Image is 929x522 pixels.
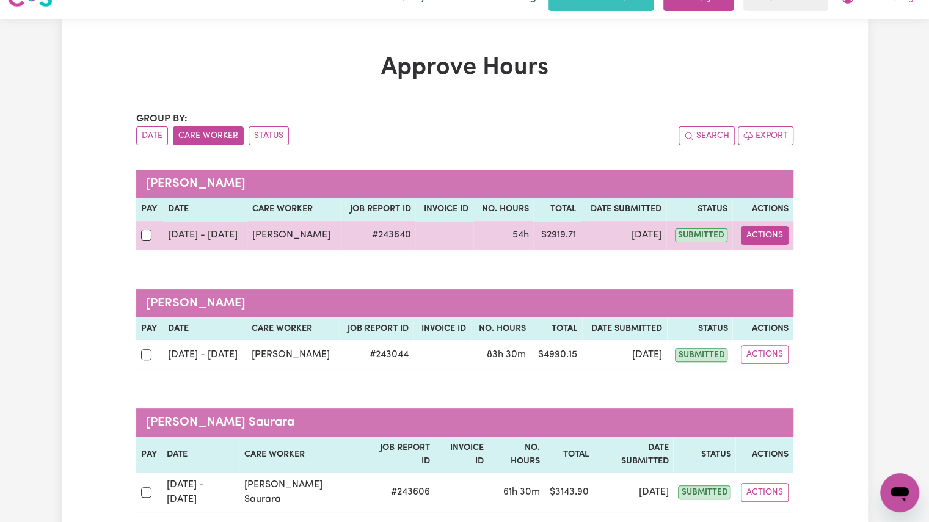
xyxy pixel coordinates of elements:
span: submitted [675,348,727,362]
th: Actions [735,437,793,473]
th: Pay [136,437,162,473]
th: Care worker [239,437,365,473]
th: Date [163,198,247,221]
th: Invoice ID [413,317,471,341]
td: [DATE] - [DATE] [162,473,239,512]
th: Total [531,317,582,341]
th: Care worker [247,317,340,341]
button: sort invoices by date [136,126,168,145]
th: Job Report ID [339,317,413,341]
button: sort invoices by care worker [173,126,244,145]
th: Total [533,198,580,221]
th: Status [667,317,732,341]
td: [DATE] [582,340,667,369]
th: Actions [732,317,793,341]
caption: [PERSON_NAME] [136,289,793,317]
th: No. Hours [471,317,531,341]
th: Date Submitted [582,317,667,341]
td: [PERSON_NAME] [247,221,341,250]
button: Actions [741,345,789,364]
th: Date [162,437,239,473]
td: # 243640 [340,221,415,250]
th: Total [545,437,594,473]
td: [PERSON_NAME] Saurara [239,473,365,512]
td: $ 2919.71 [533,221,580,250]
th: Care worker [247,198,341,221]
span: Group by: [136,114,188,124]
th: Job Report ID [340,198,415,221]
caption: [PERSON_NAME] Saurara [136,408,793,437]
button: Search [679,126,735,145]
th: Job Report ID [365,437,435,473]
span: 61 hours 30 minutes [503,487,540,497]
td: # 243606 [365,473,435,512]
span: submitted [675,228,727,242]
iframe: Button to launch messaging window [880,473,919,512]
span: 54 hours [512,230,528,240]
button: Export [738,126,793,145]
th: No. Hours [473,198,534,221]
button: Actions [741,226,789,245]
td: [DATE] - [DATE] [163,340,247,369]
th: Actions [732,198,793,221]
th: Status [666,198,732,221]
th: Status [673,437,735,473]
td: # 243044 [339,340,413,369]
td: [DATE] - [DATE] [163,221,247,250]
td: $ 3143.90 [545,473,594,512]
td: [PERSON_NAME] [247,340,340,369]
button: Actions [741,483,789,502]
th: Invoice ID [435,437,489,473]
td: [DATE] [594,473,673,512]
button: sort invoices by paid status [249,126,289,145]
th: Date Submitted [581,198,666,221]
th: Date [163,317,247,341]
h1: Approve Hours [136,53,793,82]
span: 83 hours 30 minutes [487,350,526,360]
td: [DATE] [581,221,666,250]
th: Pay [136,198,164,221]
th: No. Hours [489,437,545,473]
span: submitted [678,485,730,499]
th: Pay [136,317,163,341]
th: Date Submitted [594,437,673,473]
th: Invoice ID [415,198,473,221]
td: $ 4990.15 [531,340,582,369]
caption: [PERSON_NAME] [136,170,793,198]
